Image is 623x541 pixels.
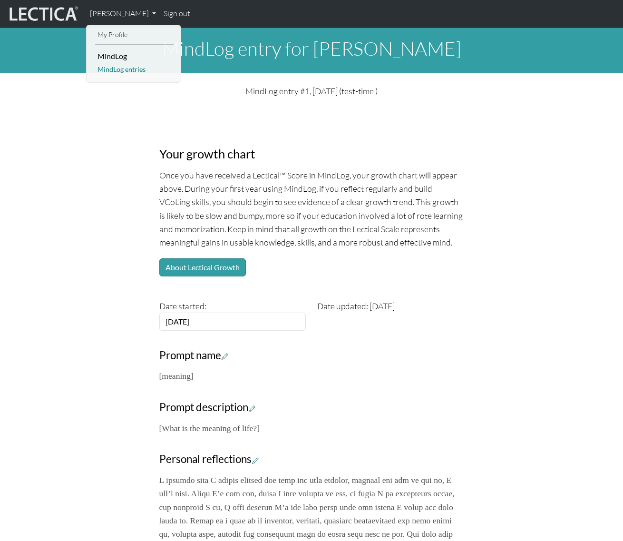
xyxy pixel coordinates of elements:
h3: Your growth chart [159,147,464,161]
p: MindLog entry #1, [DATE] (test-time ) [159,84,464,98]
img: lecticalive [7,5,78,23]
label: Date started: [159,299,206,313]
h3: Prompt name [159,349,464,362]
a: MindLog entries [95,64,174,76]
li: MindLog [95,49,174,64]
h3: Prompt description [159,401,464,414]
button: About Lectical Growth [159,258,246,276]
a: Sign out [160,4,194,24]
a: My Profile [95,29,174,41]
ul: [PERSON_NAME] [95,29,174,76]
p: Once you have received a Lectical™ Score in MindLog, your growth chart will appear above. During ... [159,168,464,249]
p: [What is the meaning of life?] [159,422,464,435]
div: Date updated: [DATE] [311,299,470,331]
p: [meaning] [159,369,464,383]
h3: Personal reflections [159,453,464,466]
a: [PERSON_NAME] [86,4,160,24]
